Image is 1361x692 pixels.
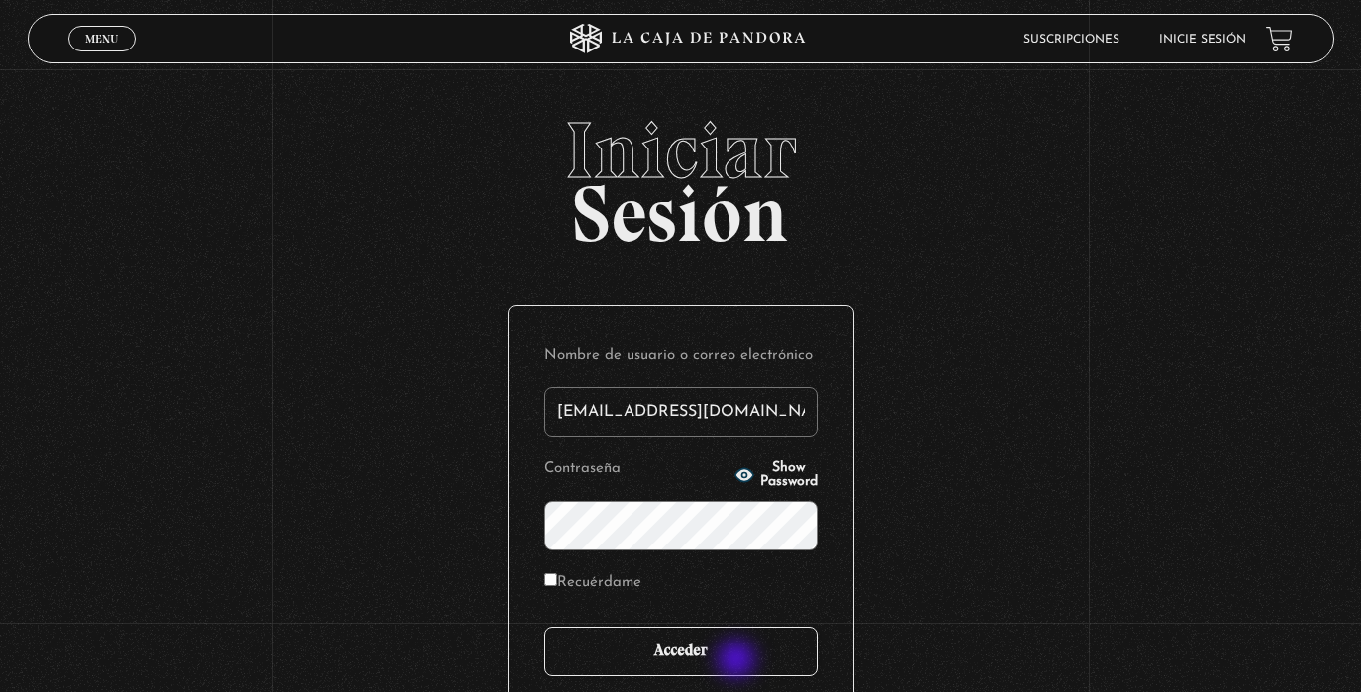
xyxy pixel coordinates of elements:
a: View your shopping cart [1266,25,1293,51]
span: Show Password [760,461,818,489]
button: Show Password [734,461,818,489]
span: Menu [85,33,118,45]
label: Nombre de usuario o correo electrónico [544,342,818,372]
h2: Sesión [28,111,1334,238]
a: Inicie sesión [1159,34,1246,46]
label: Contraseña [544,454,729,485]
span: Iniciar [28,111,1334,190]
input: Recuérdame [544,573,557,586]
span: Cerrar [78,49,125,63]
label: Recuérdame [544,568,641,599]
a: Suscripciones [1023,34,1119,46]
input: Acceder [544,627,818,676]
